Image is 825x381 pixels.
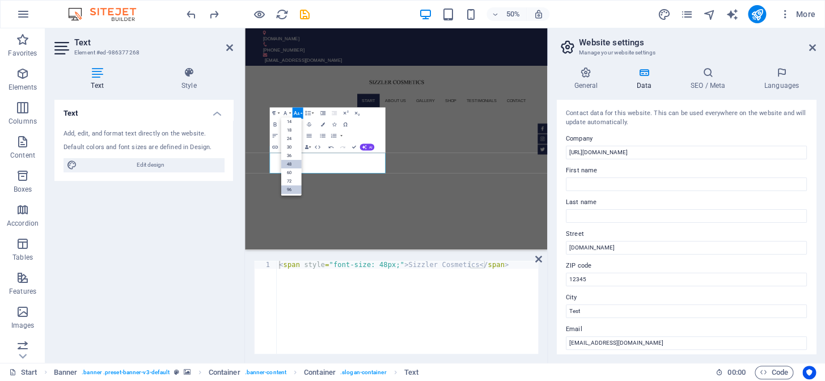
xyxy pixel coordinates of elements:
button: Align Justify [303,130,314,142]
i: Save (Ctrl+S) [298,8,311,21]
button: Edit design [64,158,224,172]
a: 36 [281,151,301,160]
span: . banner .preset-banner-v3-default [82,366,170,379]
button: pages [680,7,693,21]
i: Navigator [703,8,716,21]
a: 48 [281,160,301,168]
button: Ordered List [328,130,339,142]
p: Boxes [14,185,32,194]
button: HTML [312,142,323,153]
div: Contact data for this website. This can be used everywhere on the website and will update automat... [566,109,807,128]
i: Design (Ctrl+Alt+Y) [657,8,670,21]
button: Undo (Ctrl+Z) [325,142,336,153]
p: Tables [12,253,33,262]
button: Decrease Indent [328,108,339,119]
button: Align Right [292,130,303,142]
button: Code [755,366,793,379]
div: Default colors and font sizes are defined in Design. [64,143,224,153]
button: Data Bindings [303,142,311,153]
h2: Text [74,37,233,48]
span: Code [760,366,788,379]
div: Add, edit, and format text directly on the website. [64,129,224,139]
h3: Element #ed-986377268 [74,48,210,58]
span: 00 00 [727,366,745,379]
button: save [298,7,311,21]
i: Publish [750,8,763,21]
span: . slogan-container [340,366,387,379]
span: Click to select. Double-click to edit [404,366,418,379]
button: More [775,5,820,23]
a: 96 [281,185,301,194]
label: Email [566,323,807,336]
button: Font Size [292,108,303,119]
h6: 50% [504,7,522,21]
h4: Style [145,67,233,91]
label: Last name [566,196,807,209]
span: More [780,9,815,20]
p: Images [11,321,35,330]
p: Features [9,287,36,296]
button: Insert Link [269,142,280,153]
a: 24 [281,134,301,143]
button: design [657,7,671,21]
button: Click here to leave preview mode and continue editing [252,7,266,21]
h6: Session time [716,366,746,379]
button: Line Height [303,108,314,119]
i: AI Writer [725,8,738,21]
h2: Website settings [579,37,816,48]
span: Click to select. Double-click to edit [304,366,336,379]
button: Icons [328,119,339,130]
i: Reload page [276,8,289,21]
a: 30 [281,143,301,151]
h4: Languages [747,67,816,91]
button: Clear Formatting [292,142,303,153]
i: This element is a customizable preset [174,369,179,375]
button: navigator [703,7,716,21]
label: City [566,291,807,304]
p: Columns [9,117,37,126]
h3: Manage your website settings [579,48,793,58]
button: undo [184,7,198,21]
button: Font Family [281,108,291,119]
button: 50% [486,7,527,21]
p: Favorites [8,49,37,58]
button: Underline (Ctrl+U) [292,119,303,130]
button: Unordered List [317,130,328,142]
i: On resize automatically adjust zoom level to fit chosen device. [533,9,543,19]
button: Bold (Ctrl+B) [269,119,280,130]
h4: General [557,67,619,91]
span: AI [369,146,372,149]
a: 14 [281,117,301,126]
label: First name [566,164,807,177]
button: Superscript [340,108,350,119]
button: Colors [317,119,328,130]
span: Click to select. Double-click to edit [209,366,240,379]
label: Company [566,132,807,146]
label: Street [566,227,807,241]
button: publish [748,5,766,23]
div: 1 [255,261,277,269]
h4: Text [54,100,233,120]
button: Redo (Ctrl+Shift+Z) [337,142,348,153]
span: : [735,368,737,376]
h4: Text [54,67,145,91]
p: Content [10,151,35,160]
div: Font Size [281,118,301,196]
button: Subscript [351,108,362,119]
button: Align Left [269,130,280,142]
button: redo [207,7,221,21]
span: Click to select. Double-click to edit [54,366,78,379]
h4: Data [619,67,673,91]
span: Edit design [81,158,221,172]
button: Increase Indent [317,108,328,119]
button: AI [359,144,374,151]
button: Strikethrough [303,119,314,130]
i: This element contains a background [184,369,191,375]
i: Redo: Change text (Ctrl+Y, ⌘+Y) [208,8,221,21]
h4: SEO / Meta [673,67,747,91]
i: Pages (Ctrl+Alt+S) [680,8,693,21]
label: ZIP code [566,259,807,273]
nav: breadcrumb [54,366,418,379]
i: Undo: Change text (Ctrl+Z) [185,8,198,21]
p: Accordion [7,219,39,228]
